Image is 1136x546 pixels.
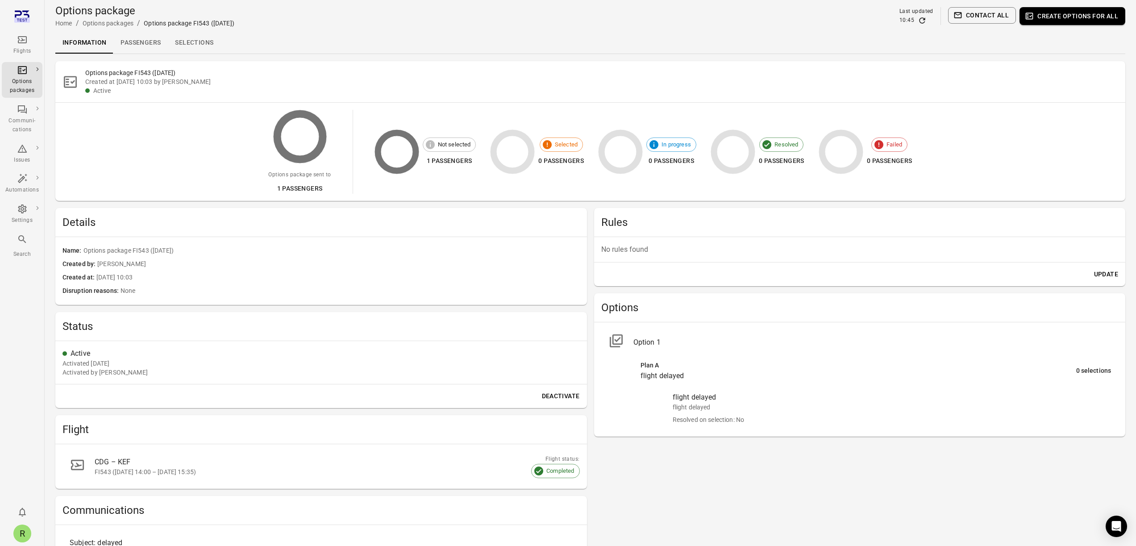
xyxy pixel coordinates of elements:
[93,86,1118,95] div: Active
[2,62,42,98] a: Options packages
[83,246,580,256] span: Options package FI543 ([DATE])
[62,259,97,269] span: Created by
[531,455,579,464] div: Flight status:
[541,467,579,475] span: Completed
[1019,7,1125,25] button: Create options for all
[538,155,584,167] div: 0 passengers
[673,415,1111,424] div: Resolved on selection: No
[770,140,803,149] span: Resolved
[2,171,42,197] a: Automations
[62,246,83,256] span: Name
[641,361,1076,371] div: Plan A
[55,32,113,54] a: Information
[433,140,476,149] span: Not selected
[13,525,31,542] div: R
[538,388,583,404] button: Deactivate
[2,141,42,167] a: Issues
[85,77,1118,86] div: Created at [DATE] 10:03 by [PERSON_NAME]
[144,19,234,28] div: Options package FI543 ([DATE])
[113,32,168,54] a: Passengers
[2,101,42,137] a: Communi-cations
[76,18,79,29] li: /
[2,201,42,228] a: Settings
[948,7,1016,24] button: Contact all
[673,403,1111,412] div: flight delayed
[168,32,221,54] a: Selections
[759,155,804,167] div: 0 passengers
[5,117,39,134] div: Communi-cations
[899,16,914,25] div: 10:45
[601,244,1119,255] p: No rules found
[2,231,42,261] button: Search
[62,273,96,283] span: Created at
[268,183,331,194] div: 1 passengers
[95,467,558,476] div: FI543 ([DATE] 14:00 – [DATE] 15:35)
[5,156,39,165] div: Issues
[268,171,331,179] div: Options package sent to
[62,286,121,296] span: Disruption reasons
[5,250,39,259] div: Search
[62,368,148,377] div: Activated by [PERSON_NAME]
[137,18,140,29] li: /
[10,521,35,546] button: Rachel
[95,457,558,467] div: CDG – KEF
[62,503,580,517] h2: Communications
[71,348,580,359] div: Active
[55,4,234,18] h1: Options package
[633,337,1111,348] div: Option 1
[1090,266,1122,283] button: Update
[5,47,39,56] div: Flights
[13,503,31,521] button: Notifications
[882,140,907,149] span: Failed
[5,216,39,225] div: Settings
[55,20,72,27] a: Home
[97,259,579,269] span: [PERSON_NAME]
[601,300,1119,315] h2: Options
[899,7,933,16] div: Last updated
[657,140,696,149] span: In progress
[918,16,927,25] button: Refresh data
[62,215,580,229] h2: Details
[641,371,1076,381] div: flight delayed
[5,77,39,95] div: Options packages
[96,273,579,283] span: [DATE] 10:03
[85,68,1118,77] h2: Options package FI543 ([DATE])
[62,422,580,437] h2: Flight
[673,392,1111,403] div: flight delayed
[55,32,1125,54] div: Local navigation
[550,140,583,149] span: Selected
[55,18,234,29] nav: Breadcrumbs
[121,286,580,296] span: None
[601,215,1119,229] h2: Rules
[1076,366,1111,376] div: 0 selections
[62,451,580,482] a: CDG – KEFFI543 ([DATE] 14:00 – [DATE] 15:35)
[62,319,580,333] h2: Status
[867,155,912,167] div: 0 passengers
[1106,516,1127,537] div: Open Intercom Messenger
[83,20,133,27] a: Options packages
[5,186,39,195] div: Automations
[62,359,109,368] div: 15 Aug 2025 10:03
[646,155,696,167] div: 0 passengers
[2,32,42,58] a: Flights
[423,155,476,167] div: 1 passengers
